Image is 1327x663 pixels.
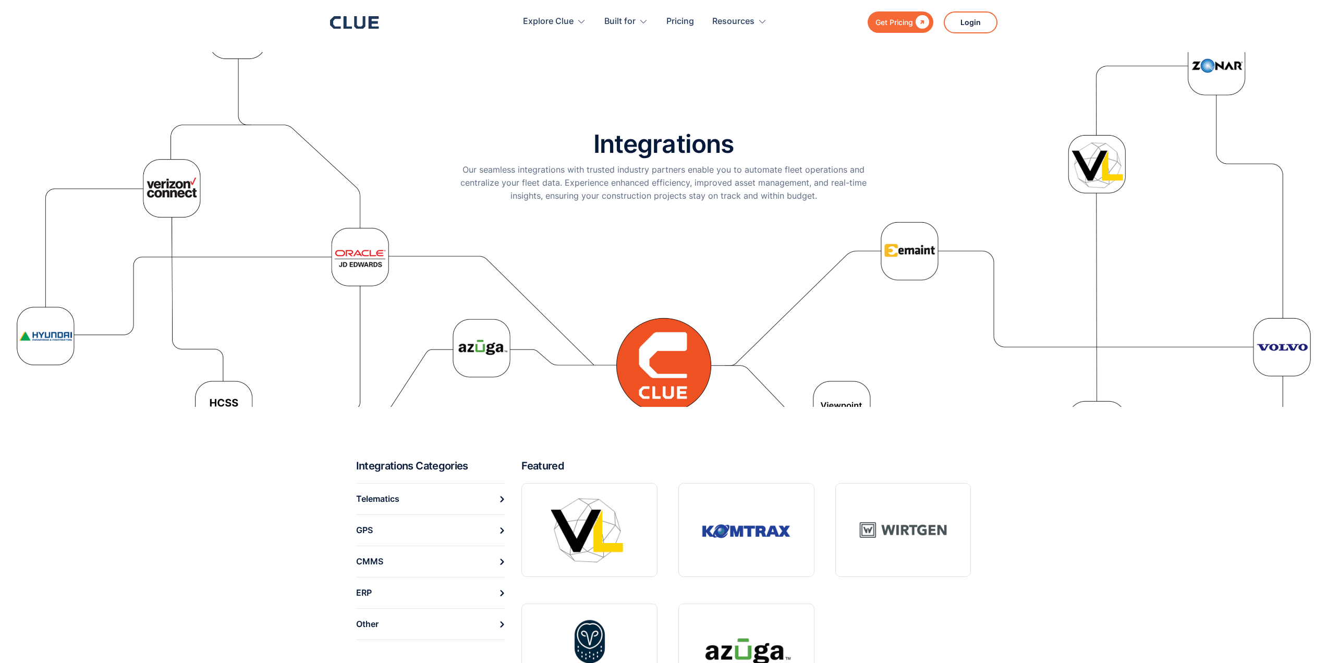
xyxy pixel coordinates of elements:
[593,130,733,158] h1: Integrations
[356,546,506,577] a: CMMS
[521,459,971,473] h2: Featured
[666,5,694,38] a: Pricing
[356,522,373,538] div: GPS
[356,616,379,632] div: Other
[450,163,878,203] p: Our seamless integrations with trusted industry partners enable you to automate fleet operations ...
[356,483,506,514] a: Telematics
[604,5,648,38] div: Built for
[712,5,754,38] div: Resources
[356,577,506,608] a: ERP
[913,16,929,29] div: 
[868,11,933,33] a: Get Pricing
[523,5,574,38] div: Explore Clue
[356,514,506,546] a: GPS
[523,5,586,38] div: Explore Clue
[356,491,399,507] div: Telematics
[356,585,372,601] div: ERP
[356,608,506,640] a: Other
[875,16,913,29] div: Get Pricing
[356,553,383,570] div: CMMS
[944,11,997,33] a: Login
[356,459,514,473] h2: Integrations Categories
[604,5,636,38] div: Built for
[712,5,767,38] div: Resources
